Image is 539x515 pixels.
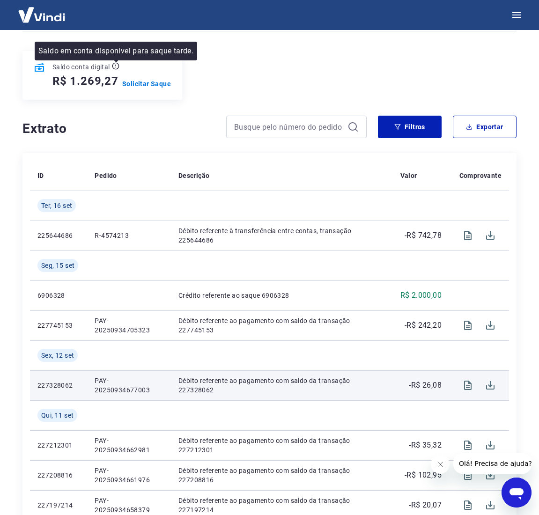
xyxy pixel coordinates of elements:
[37,291,80,300] p: 6906328
[479,314,502,337] span: Download
[22,119,215,138] h4: Extrato
[6,7,79,14] span: Olá! Precisa de ajuda?
[479,374,502,397] span: Download
[41,351,74,360] span: Sex, 12 set
[405,320,442,331] p: -R$ 242,20
[405,470,442,481] p: -R$ 102,95
[178,466,385,485] p: Débito referente ao pagamento com saldo da transação 227208816
[95,171,117,180] p: Pedido
[178,316,385,335] p: Débito referente ao pagamento com saldo da transação 227745153
[479,434,502,456] span: Download
[479,464,502,486] span: Download
[95,231,163,240] p: R-4574213
[457,314,479,337] span: Visualizar
[122,79,171,88] a: Solicitar Saque
[95,496,163,515] p: PAY-20250934658379
[41,261,74,270] span: Seg, 15 set
[95,436,163,455] p: PAY-20250934662981
[459,171,502,180] p: Comprovante
[400,290,442,301] p: R$ 2.000,00
[405,230,442,241] p: -R$ 742,78
[479,224,502,247] span: Download
[37,321,80,330] p: 227745153
[457,434,479,456] span: Visualizar
[95,466,163,485] p: PAY-20250934661976
[95,316,163,335] p: PAY-20250934705323
[178,226,385,245] p: Débito referente à transferência entre contas, transação 225644686
[409,500,442,511] p: -R$ 20,07
[457,224,479,247] span: Visualizar
[409,440,442,451] p: -R$ 35,32
[11,0,72,29] img: Vindi
[52,74,118,88] h5: R$ 1.269,27
[400,171,417,180] p: Valor
[178,171,210,180] p: Descrição
[457,374,479,397] span: Visualizar
[37,471,80,480] p: 227208816
[37,500,80,510] p: 227197214
[378,116,442,138] button: Filtros
[37,231,80,240] p: 225644686
[37,171,44,180] p: ID
[409,380,442,391] p: -R$ 26,08
[178,376,385,395] p: Débito referente ao pagamento com saldo da transação 227328062
[234,120,344,134] input: Busque pelo número do pedido
[41,411,74,420] span: Qui, 11 set
[453,453,532,474] iframe: Mensagem da empresa
[457,464,479,486] span: Visualizar
[38,45,193,57] p: Saldo em conta disponível para saque tarde.
[502,478,532,508] iframe: Botão para abrir a janela de mensagens
[41,201,72,210] span: Ter, 16 set
[178,436,385,455] p: Débito referente ao pagamento com saldo da transação 227212301
[178,291,385,300] p: Crédito referente ao saque 6906328
[453,116,517,138] button: Exportar
[37,441,80,450] p: 227212301
[52,62,110,72] p: Saldo conta digital
[37,381,80,390] p: 227328062
[431,455,450,474] iframe: Fechar mensagem
[178,496,385,515] p: Débito referente ao pagamento com saldo da transação 227197214
[95,376,163,395] p: PAY-20250934677003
